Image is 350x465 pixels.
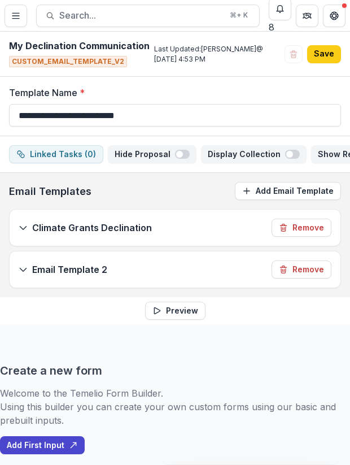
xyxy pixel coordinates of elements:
[9,86,334,99] label: Template Name
[228,9,250,21] div: ⌘ + K
[154,44,280,64] p: Last Updated: [PERSON_NAME] @ [DATE] 4:53 PM
[5,5,27,27] button: Toggle Menu
[32,263,107,276] p: Email Template 2
[9,184,91,199] p: Email Templates
[285,45,303,63] button: Delete template
[272,260,331,279] button: Remove
[9,56,127,67] span: CUSTOM_EMAIL_TEMPLATE_V2
[10,210,340,246] div: Climate Grants DeclinationRemove
[32,221,152,234] p: Climate Grants Declination
[108,145,196,163] button: Hide Proposal
[36,5,260,27] button: Search...
[269,20,291,34] div: 8
[201,145,307,163] button: Display Collection
[145,302,205,320] button: Preview
[9,145,103,163] button: dependent-tasks
[208,150,285,159] p: Display Collection
[307,45,341,63] button: Save
[115,150,175,159] p: Hide Proposal
[235,182,341,200] button: Add Email Template
[296,5,318,27] button: Partners
[59,10,223,21] span: Search...
[323,5,345,27] button: Get Help
[272,219,331,237] button: Remove
[9,41,150,51] h2: My Declination Communication
[10,251,340,288] div: Email Template 2Remove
